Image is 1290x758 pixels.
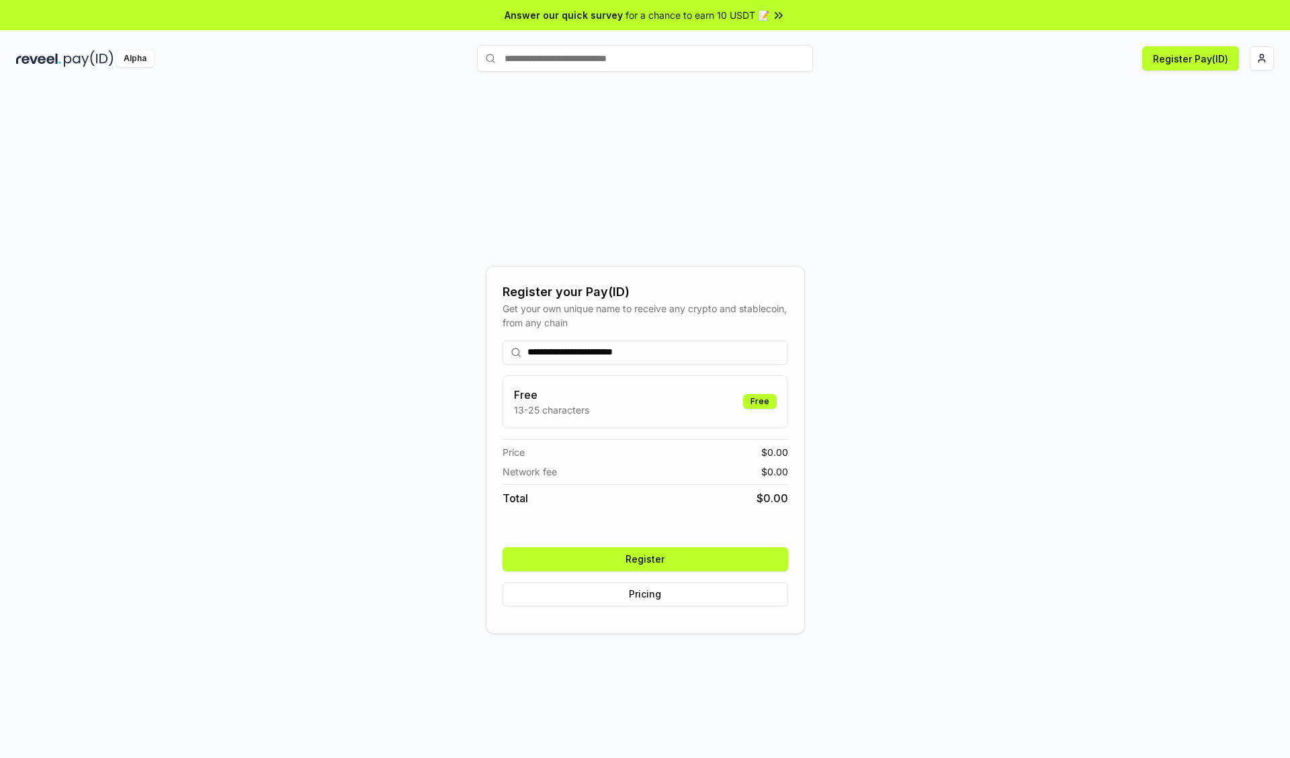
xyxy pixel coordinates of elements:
[64,50,114,67] img: pay_id
[503,547,788,571] button: Register
[505,8,623,22] span: Answer our quick survey
[16,50,61,67] img: reveel_dark
[761,465,788,479] span: $ 0.00
[116,50,154,67] div: Alpha
[757,490,788,506] span: $ 0.00
[626,8,769,22] span: for a chance to earn 10 USDT 📝
[503,490,528,506] span: Total
[503,582,788,606] button: Pricing
[514,403,589,417] p: 13-25 characters
[503,283,788,301] div: Register your Pay(ID)
[514,387,589,403] h3: Free
[503,301,788,330] div: Get your own unique name to receive any crypto and stablecoin, from any chain
[503,465,557,479] span: Network fee
[761,445,788,459] span: $ 0.00
[1142,46,1239,70] button: Register Pay(ID)
[503,445,525,459] span: Price
[743,394,777,409] div: Free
